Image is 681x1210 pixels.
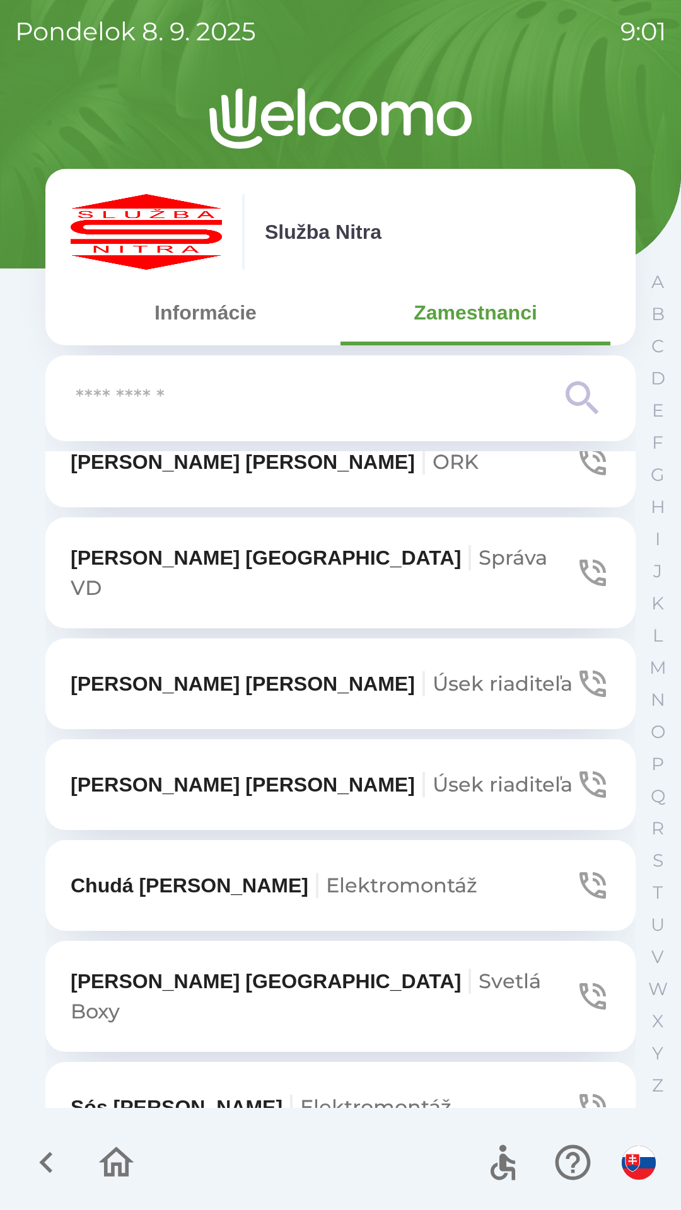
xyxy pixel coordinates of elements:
[326,873,477,897] span: Elektromontáž
[300,1095,451,1119] span: Elektromontáž
[45,1062,636,1153] button: Sós [PERSON_NAME]Elektromontáž
[45,941,636,1052] button: [PERSON_NAME] [GEOGRAPHIC_DATA]Svetlá Boxy
[15,13,256,50] p: pondelok 8. 9. 2025
[71,870,477,901] p: Chudá [PERSON_NAME]
[71,1092,451,1122] p: Sós [PERSON_NAME]
[45,840,636,931] button: Chudá [PERSON_NAME]Elektromontáž
[71,447,479,477] p: [PERSON_NAME] [PERSON_NAME]
[71,769,573,800] p: [PERSON_NAME] [PERSON_NAME]
[433,772,573,797] span: Úsek riaditeľa
[433,449,479,474] span: ORK
[622,1146,656,1180] img: sk flag
[340,290,610,335] button: Zamestnanci
[45,517,636,628] button: [PERSON_NAME] [GEOGRAPHIC_DATA]Správa VD
[45,88,636,149] img: Logo
[45,739,636,830] button: [PERSON_NAME] [PERSON_NAME]Úsek riaditeľa
[620,13,666,50] p: 9:01
[265,217,381,247] p: Služba Nitra
[45,417,636,507] button: [PERSON_NAME] [PERSON_NAME]ORK
[71,669,573,699] p: [PERSON_NAME] [PERSON_NAME]
[71,194,222,270] img: c55f63fc-e714-4e15-be12-dfeb3df5ea30.png
[71,543,575,603] p: [PERSON_NAME] [GEOGRAPHIC_DATA]
[433,671,573,696] span: Úsek riaditeľa
[71,966,575,1027] p: [PERSON_NAME] [GEOGRAPHIC_DATA]
[45,638,636,729] button: [PERSON_NAME] [PERSON_NAME]Úsek riaditeľa
[71,290,340,335] button: Informácie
